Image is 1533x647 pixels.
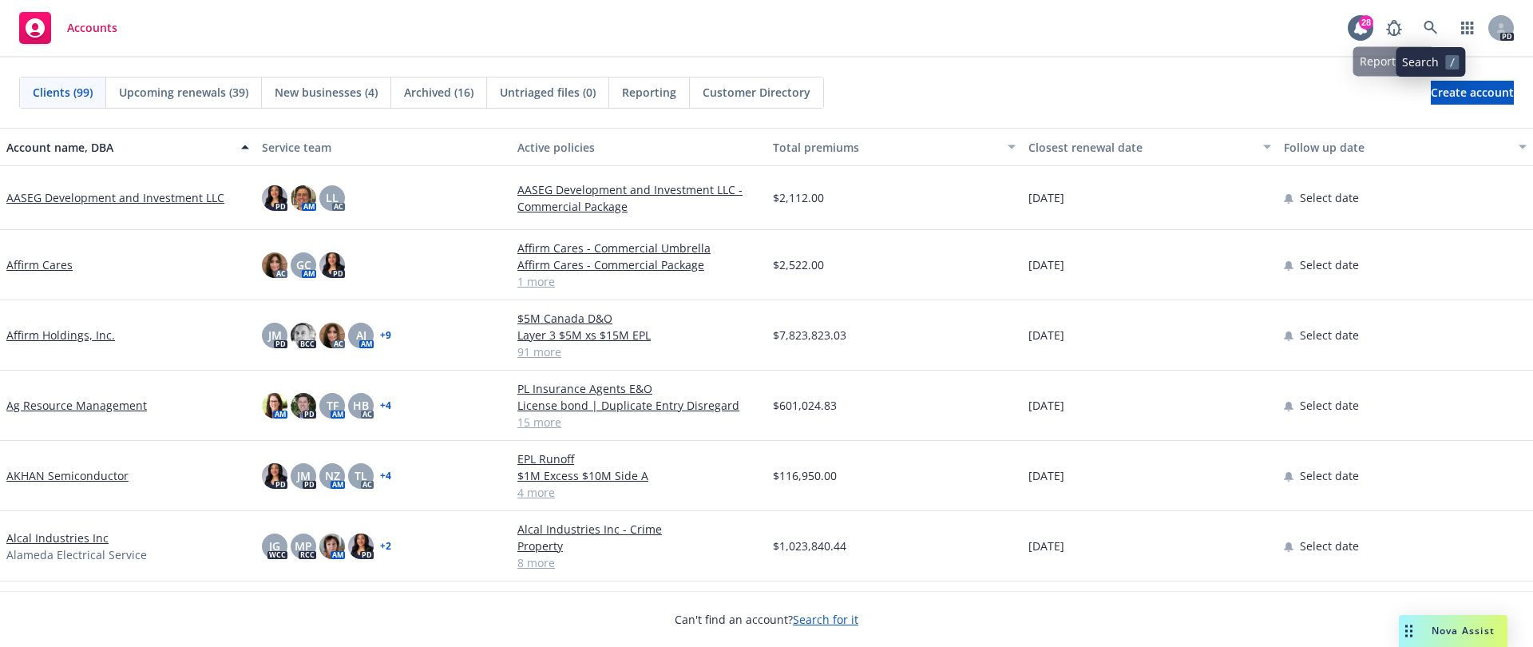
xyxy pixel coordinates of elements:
div: Total premiums [773,139,998,156]
span: Create account [1431,77,1514,108]
a: 4 more [517,484,760,501]
a: + 4 [380,401,391,411]
span: GC [296,256,311,273]
a: Report a Bug [1378,12,1410,44]
a: Create account [1431,81,1514,105]
a: AKHAN Semiconductor [6,467,129,484]
span: Untriaged files (0) [500,84,596,101]
span: $2,522.00 [773,256,824,273]
div: Active policies [517,139,760,156]
span: [DATE] [1028,397,1064,414]
span: [DATE] [1028,256,1064,273]
a: Alcal Industries Inc [6,530,109,546]
span: $1,023,840.44 [773,538,846,554]
span: Upcoming renewals (39) [119,84,248,101]
button: Closest renewal date [1022,128,1277,166]
span: Select date [1300,467,1359,484]
span: Reporting [622,84,676,101]
span: NZ [325,467,340,484]
span: Select date [1300,327,1359,343]
a: AASEG Development and Investment LLC - Commercial Package [517,181,760,215]
div: Account name, DBA [6,139,232,156]
span: JG [269,538,280,554]
img: photo [319,534,345,559]
a: Layer 3 $5M xs $15M EPL [517,327,760,343]
a: EPL Runoff [517,451,760,467]
a: + 2 [380,542,391,551]
a: Switch app [1452,12,1483,44]
span: TF [327,397,339,414]
span: $2,112.00 [773,189,824,206]
span: TL [355,467,367,484]
span: [DATE] [1028,467,1064,484]
a: 8 more [517,554,760,571]
span: $601,024.83 [773,397,837,414]
a: $1M Excess $10M Side A [517,467,760,484]
button: Active policies [511,128,766,166]
span: [DATE] [1028,327,1064,343]
span: Select date [1300,397,1359,414]
img: photo [262,252,287,278]
img: photo [262,393,287,419]
a: Affirm Cares - Commercial Package [517,256,760,273]
span: Clients (99) [33,84,93,101]
button: Service team [255,128,511,166]
a: Alcal Industries Inc - Crime [517,521,760,538]
span: [DATE] [1028,189,1064,206]
a: Accounts [13,6,124,50]
span: [DATE] [1028,538,1064,554]
button: Nova Assist [1399,615,1507,647]
span: LL [326,189,339,206]
div: Drag to move [1399,615,1419,647]
span: Select date [1300,538,1359,554]
a: Property [517,538,760,554]
a: AASEG Development and Investment LLC [6,189,224,206]
span: Can't find an account? [675,611,858,628]
img: photo [262,463,287,489]
span: MP [295,538,312,554]
span: JM [268,327,282,343]
img: photo [291,185,316,211]
img: photo [291,393,316,419]
a: Affirm Holdings, Inc. [6,327,115,343]
span: JM [297,467,311,484]
img: photo [319,252,345,278]
img: photo [348,534,374,559]
img: photo [291,323,316,348]
button: Follow up date [1277,128,1533,166]
a: Search [1415,12,1447,44]
span: Alameda Electrical Service [6,546,147,563]
a: PL Insurance Agents E&O [517,380,760,397]
img: photo [262,185,287,211]
a: + 9 [380,331,391,340]
img: photo [319,323,345,348]
span: AJ [356,327,366,343]
button: Total premiums [766,128,1022,166]
a: Affirm Cares [6,256,73,273]
span: Customer Directory [703,84,810,101]
a: 1 more [517,273,760,290]
a: Affirm Cares - Commercial Umbrella [517,240,760,256]
span: Select date [1300,256,1359,273]
a: 91 more [517,343,760,360]
span: Nova Assist [1432,624,1495,637]
div: Follow up date [1284,139,1509,156]
a: 15 more [517,414,760,431]
span: Accounts [67,22,117,34]
span: Select date [1300,189,1359,206]
span: $7,823,823.03 [773,327,846,343]
a: $5M Canada D&O [517,310,760,327]
span: HB [353,397,369,414]
span: New businesses (4) [275,84,378,101]
a: License bond | Duplicate Entry Disregard [517,397,760,414]
a: Ag Resource Management [6,397,147,414]
span: Archived (16) [404,84,473,101]
div: Closest renewal date [1028,139,1254,156]
span: $116,950.00 [773,467,837,484]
